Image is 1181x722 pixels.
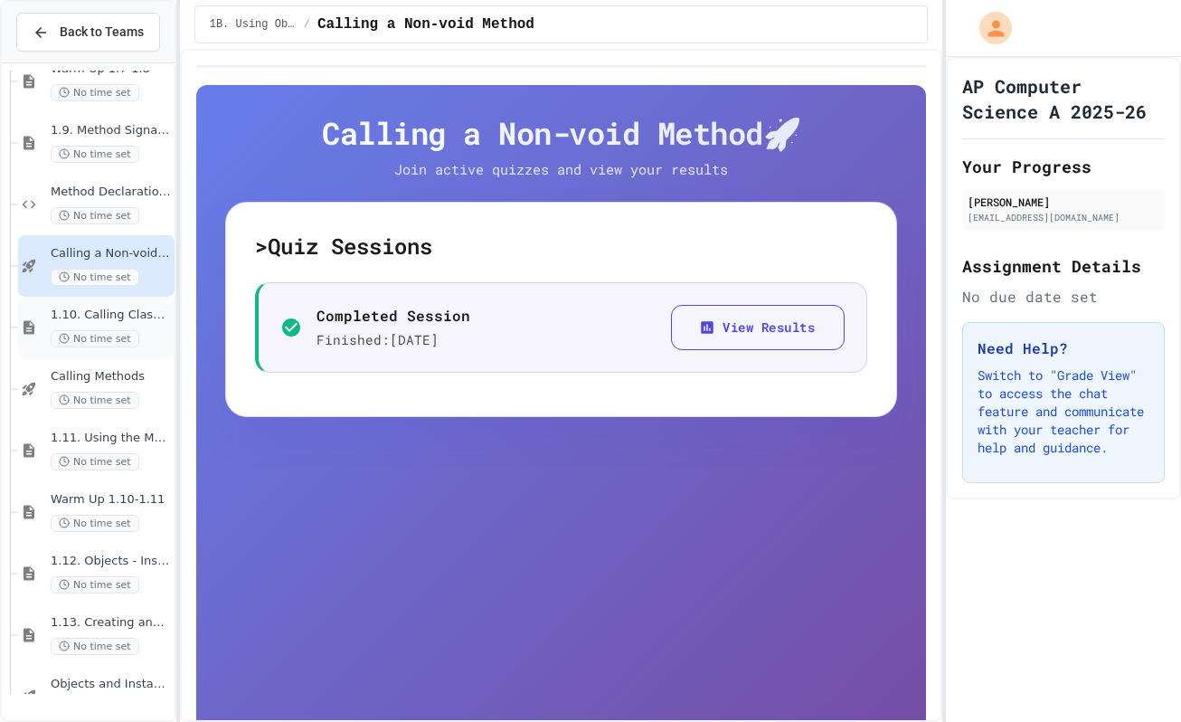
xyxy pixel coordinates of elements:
[968,211,1159,224] div: [EMAIL_ADDRESS][DOMAIN_NAME]
[51,638,139,655] span: No time set
[51,330,139,347] span: No time set
[51,453,139,470] span: No time set
[51,207,139,224] span: No time set
[51,677,171,692] span: Objects and Instantiation
[51,431,171,446] span: 1.11. Using the Math Class
[51,369,171,385] span: Calling Methods
[968,194,1159,210] div: [PERSON_NAME]
[51,146,139,163] span: No time set
[962,253,1165,279] h2: Assignment Details
[978,337,1149,359] h3: Need Help?
[51,84,139,101] span: No time set
[51,392,139,409] span: No time set
[51,576,139,594] span: No time set
[51,123,171,138] span: 1.9. Method Signatures
[51,269,139,286] span: No time set
[962,154,1165,179] h2: Your Progress
[51,492,171,508] span: Warm Up 1.10-1.11
[960,7,1016,49] div: My Account
[51,515,139,532] span: No time set
[51,246,171,261] span: Calling a Non-void Method
[317,330,470,350] p: Finished: [DATE]
[304,17,310,32] span: /
[317,305,470,327] p: Completed Session
[358,159,765,180] p: Join active quizzes and view your results
[51,308,171,323] span: 1.10. Calling Class Methods
[210,17,297,32] span: 1B. Using Objects
[671,305,845,351] button: View Results
[51,185,171,200] span: Method Declaration Helper
[51,554,171,569] span: 1.12. Objects - Instances of Classes
[60,23,144,42] span: Back to Teams
[255,232,868,261] h5: > Quiz Sessions
[962,286,1165,308] div: No due date set
[16,13,160,52] button: Back to Teams
[978,366,1149,457] p: Switch to "Grade View" to access the chat feature and communicate with your teacher for help and ...
[225,114,898,152] h4: Calling a Non-void Method 🚀
[317,14,534,35] span: Calling a Non-void Method
[51,615,171,631] span: 1.13. Creating and Initializing Objects: Constructors
[962,73,1165,124] h1: AP Computer Science A 2025-26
